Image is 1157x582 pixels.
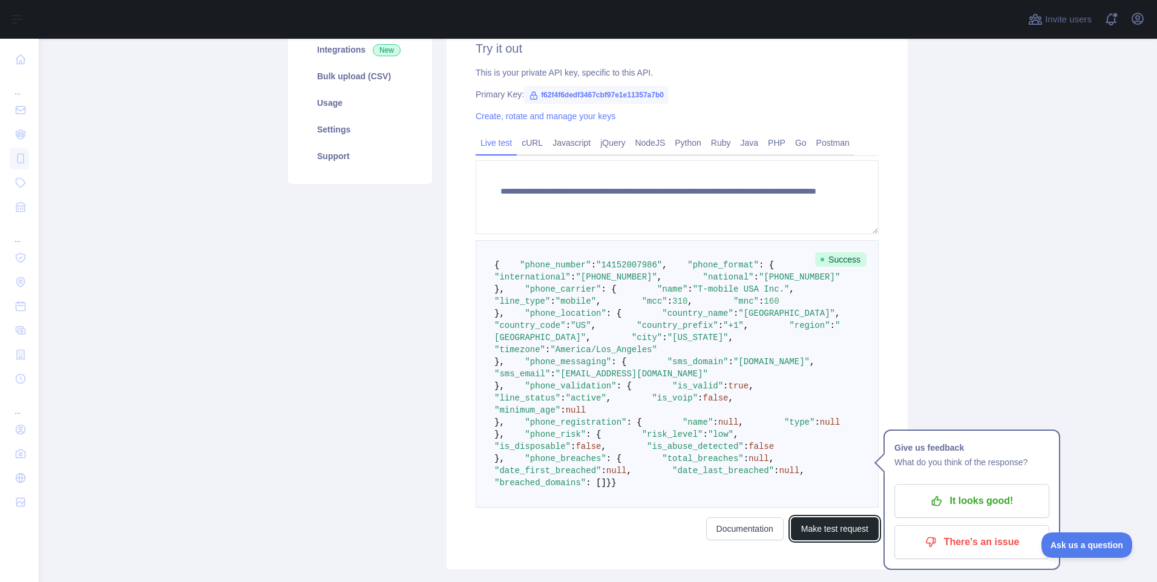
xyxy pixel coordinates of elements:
span: : { [586,430,601,439]
span: 160 [764,296,779,306]
span: : { [606,309,621,318]
span: , [749,381,753,391]
span: : [703,430,708,439]
span: "low" [708,430,733,439]
a: Live test [476,133,517,152]
span: : [718,321,723,330]
span: "minimum_age" [494,405,560,415]
span: "[GEOGRAPHIC_DATA]" [738,309,835,318]
span: "breached_domains" [494,478,586,488]
span: , [799,466,804,476]
span: 310 [672,296,687,306]
span: : [754,272,759,282]
span: : [687,284,692,294]
span: "date_first_breached" [494,466,601,476]
span: : [830,321,835,330]
span: , [591,321,596,330]
span: : [774,466,779,476]
span: true [729,381,749,391]
a: cURL [517,133,548,152]
span: : [759,296,764,306]
span: : [744,454,749,463]
span: "is_abuse_detected" [647,442,744,451]
span: "phone_registration" [525,417,626,427]
span: "country_code" [494,321,566,330]
span: : [662,333,667,342]
span: "city" [632,333,662,342]
span: }, [494,309,505,318]
span: , [662,260,667,270]
span: "is_disposable" [494,442,571,451]
span: "line_status" [494,393,560,403]
button: Invite users [1026,10,1094,29]
span: , [733,430,738,439]
span: "region" [789,321,830,330]
span: : [814,417,819,427]
span: : [591,260,596,270]
span: : [560,405,565,415]
span: : { [617,381,632,391]
span: : { [606,454,621,463]
a: Create, rotate and manage your keys [476,111,615,121]
a: Python [670,133,706,152]
a: Documentation [706,517,784,540]
span: : [571,442,575,451]
span: "date_last_breached" [672,466,774,476]
span: , [626,466,631,476]
span: "name" [657,284,687,294]
span: : [729,357,733,367]
span: "[US_STATE]" [667,333,729,342]
span: "line_type" [494,296,550,306]
a: jQuery [595,133,630,152]
span: null [820,417,841,427]
span: : { [601,284,616,294]
a: Integrations New [303,36,418,63]
span: null [718,417,739,427]
span: } [611,478,616,488]
span: New [373,44,401,56]
a: Support [303,143,418,169]
span: : [698,393,703,403]
span: "international" [494,272,571,282]
span: Invite users [1045,13,1092,27]
a: Go [790,133,811,152]
span: "active" [566,393,606,403]
span: "national" [703,272,753,282]
span: "is_voip" [652,393,698,403]
span: , [835,309,840,318]
span: "14152007986" [596,260,662,270]
div: Primary Key: [476,88,879,100]
span: "timezone" [494,345,545,355]
span: "T-mobile USA Inc." [693,284,790,294]
a: Java [736,133,764,152]
span: : [545,345,550,355]
span: : [733,309,738,318]
span: "phone_location" [525,309,606,318]
span: "name" [683,417,713,427]
div: This is your private API key, specific to this API. [476,67,879,79]
span: }, [494,381,505,391]
span: }, [494,357,505,367]
a: PHP [763,133,790,152]
span: , [769,454,774,463]
a: Ruby [706,133,736,152]
span: , [738,417,743,427]
span: , [601,442,606,451]
a: Settings [303,116,418,143]
span: { [494,260,499,270]
iframe: Toggle Customer Support [1041,532,1133,558]
span: "+1" [723,321,744,330]
span: "mobile" [556,296,596,306]
p: It looks good! [903,491,1040,511]
div: ... [10,392,29,416]
span: }, [494,454,505,463]
span: false [575,442,601,451]
span: , [606,393,611,403]
span: , [687,296,692,306]
span: "[EMAIL_ADDRESS][DOMAIN_NAME]" [556,369,708,379]
span: "America/Los_Angeles" [550,345,657,355]
span: , [729,333,733,342]
span: , [729,393,733,403]
span: , [789,284,794,294]
button: Make test request [791,517,879,540]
